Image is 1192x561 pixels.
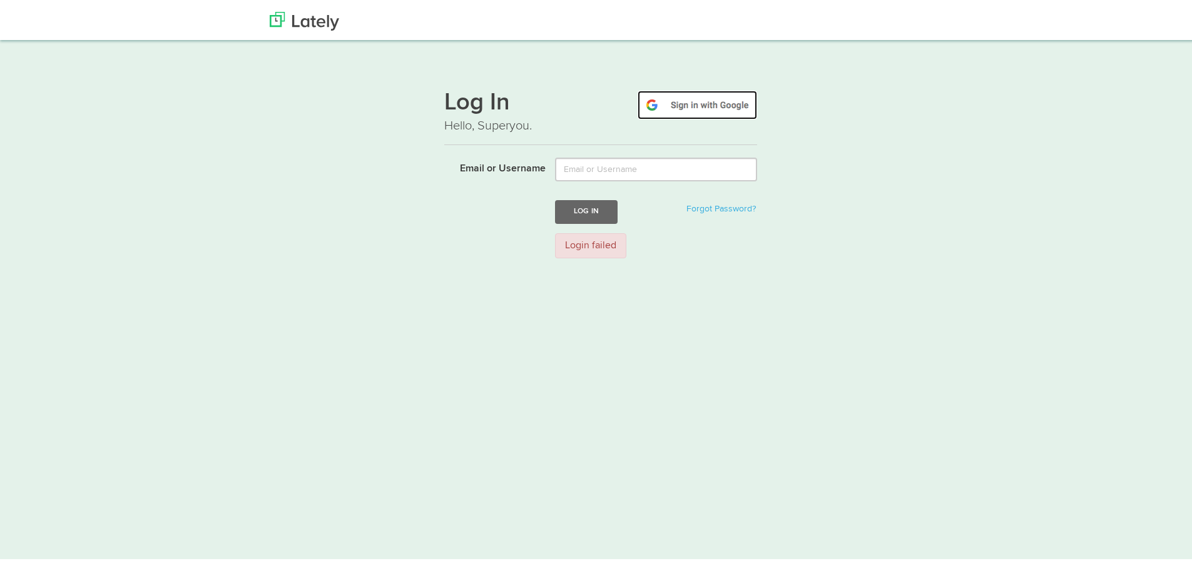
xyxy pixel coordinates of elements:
[444,88,757,114] h1: Log In
[444,114,757,133] p: Hello, Superyou.
[270,9,339,28] img: Lately
[686,202,756,211] a: Forgot Password?
[555,231,626,256] div: Login failed
[435,155,546,174] label: Email or Username
[638,88,757,117] img: google-signin.png
[555,198,618,221] button: Log In
[555,155,757,179] input: Email or Username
